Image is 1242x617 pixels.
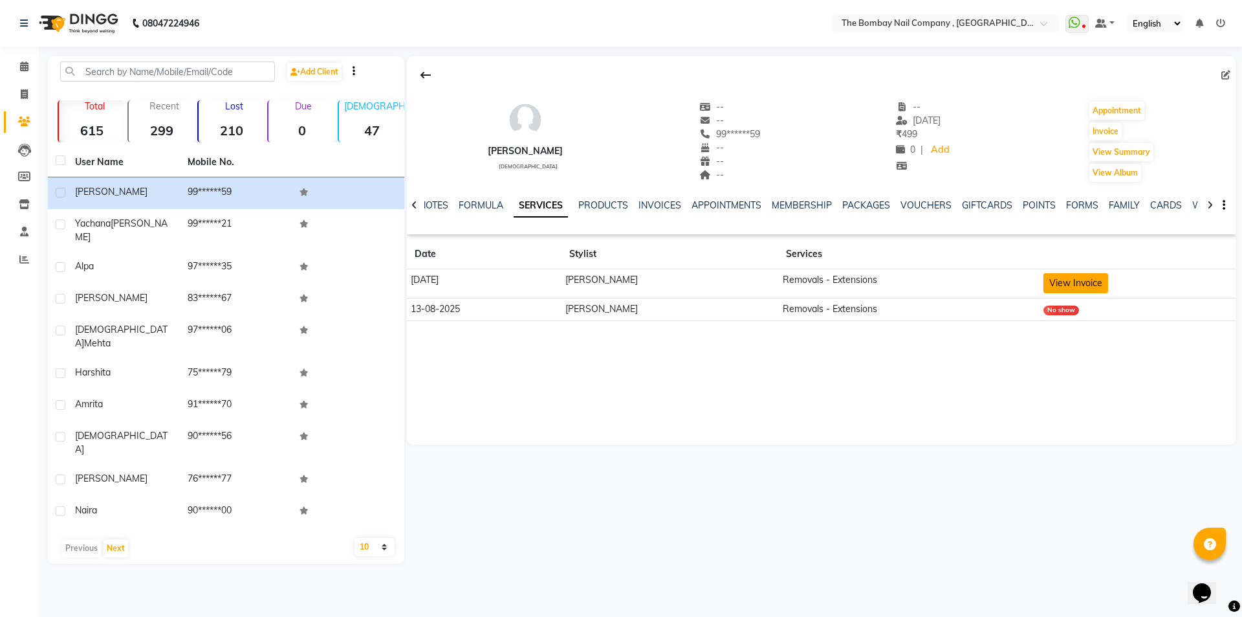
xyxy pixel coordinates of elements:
span: -- [699,115,724,126]
a: PACKAGES [842,199,890,211]
span: 0 [896,144,915,155]
span: -- [699,142,724,153]
td: 13-08-2025 [407,298,561,320]
b: 08047224946 [142,5,199,41]
a: Add Client [287,63,342,81]
button: Next [103,539,128,557]
a: POINTS [1023,199,1056,211]
img: avatar [506,100,545,139]
a: PRODUCTS [578,199,628,211]
strong: 210 [199,122,265,139]
strong: 0 [268,122,334,139]
p: Recent [134,100,195,112]
button: View Album [1089,164,1141,182]
a: NOTES [419,199,448,211]
strong: 299 [129,122,195,139]
span: Naira [75,504,97,516]
div: [PERSON_NAME] [488,144,563,158]
a: WALLET [1192,199,1229,211]
strong: 47 [339,122,405,139]
button: View Summary [1089,143,1153,161]
span: harshita [75,366,111,378]
span: [DEMOGRAPHIC_DATA] [499,163,558,170]
span: -- [699,155,724,167]
a: APPOINTMENTS [692,199,761,211]
span: [PERSON_NAME] [75,473,147,484]
th: Date [407,240,561,269]
span: 499 [896,128,917,140]
p: Lost [204,100,265,112]
a: Add [928,141,951,159]
input: Search by Name/Mobile/Email/Code [60,62,275,82]
span: -- [699,169,724,181]
p: Total [64,100,125,112]
span: ₹ [896,128,902,140]
td: [DATE] [407,269,561,298]
span: alpa [75,260,94,272]
span: -- [699,101,724,113]
button: Invoice [1089,122,1122,140]
span: Mehta [84,337,111,349]
span: [DATE] [896,115,941,126]
a: GIFTCARDS [962,199,1012,211]
button: View Invoice [1043,273,1108,293]
div: No show [1043,306,1079,315]
p: Due [271,100,334,112]
span: Yachana [75,218,111,229]
a: MEMBERSHIP [772,199,832,211]
td: [PERSON_NAME] [561,298,779,320]
p: [DEMOGRAPHIC_DATA] [344,100,405,112]
th: Services [778,240,1039,269]
span: [PERSON_NAME] [75,186,147,197]
div: Back to Client [412,63,439,87]
button: Appointment [1089,102,1144,120]
strong: 615 [59,122,125,139]
td: [PERSON_NAME] [561,269,779,298]
span: | [921,143,923,157]
a: FAMILY [1109,199,1140,211]
th: User Name [67,148,180,177]
span: [PERSON_NAME] [75,218,168,243]
span: [PERSON_NAME] [75,292,147,304]
th: Mobile No. [180,148,292,177]
iframe: chat widget [1188,565,1229,604]
a: FORMS [1066,199,1098,211]
span: [DEMOGRAPHIC_DATA] [75,430,168,455]
a: SERVICES [514,194,568,218]
td: Removals - Extensions [778,298,1039,320]
a: INVOICES [638,199,681,211]
td: Removals - Extensions [778,269,1039,298]
span: [DEMOGRAPHIC_DATA] [75,324,168,349]
a: FORMULA [459,199,503,211]
span: amrita [75,398,103,410]
a: CARDS [1150,199,1182,211]
a: VOUCHERS [900,199,952,211]
th: Stylist [561,240,779,269]
img: logo [33,5,122,41]
span: -- [896,101,921,113]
